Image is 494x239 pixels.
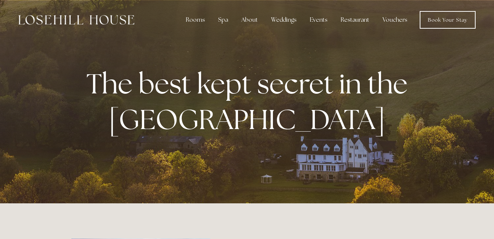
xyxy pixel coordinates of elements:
[212,13,234,27] div: Spa
[265,13,302,27] div: Weddings
[335,13,375,27] div: Restaurant
[180,13,211,27] div: Rooms
[377,13,413,27] a: Vouchers
[235,13,264,27] div: About
[18,15,134,25] img: Losehill House
[304,13,333,27] div: Events
[420,11,476,29] a: Book Your Stay
[86,65,413,138] strong: The best kept secret in the [GEOGRAPHIC_DATA]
